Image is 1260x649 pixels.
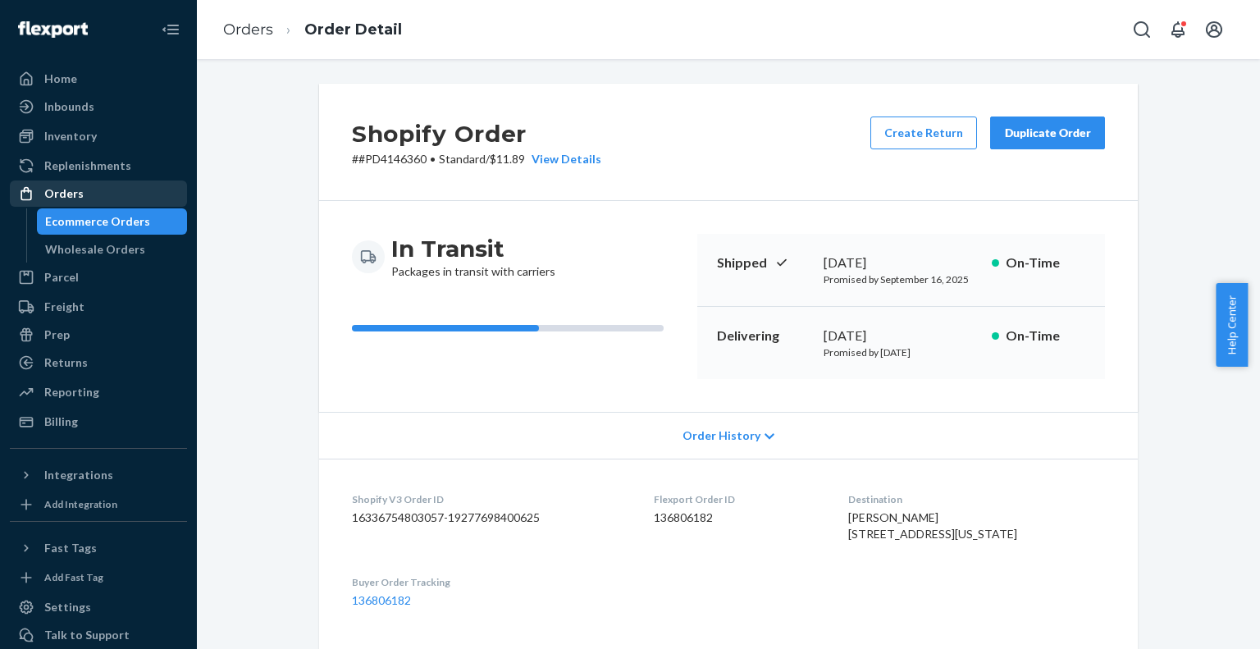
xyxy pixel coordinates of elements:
span: [PERSON_NAME] [STREET_ADDRESS][US_STATE] [848,510,1017,541]
a: Order Detail [304,21,402,39]
div: Orders [44,185,84,202]
button: Open account menu [1198,13,1230,46]
dt: Shopify V3 Order ID [352,492,628,506]
span: Order History [682,427,760,444]
p: Delivering [717,327,810,345]
button: Help Center [1216,283,1248,367]
div: Settings [44,599,91,615]
div: [DATE] [824,254,979,272]
h3: In Transit [391,234,555,263]
a: Inbounds [10,94,187,120]
a: Returns [10,350,187,376]
a: Ecommerce Orders [37,208,188,235]
button: Open notifications [1162,13,1194,46]
div: Duplicate Order [1004,125,1091,141]
div: Home [44,71,77,87]
a: 136806182 [352,593,411,607]
div: Parcel [44,269,79,286]
button: Integrations [10,462,187,488]
h2: Shopify Order [352,117,601,151]
ol: breadcrumbs [210,6,415,54]
p: Shipped [717,254,810,272]
div: Add Integration [44,497,117,511]
div: Packages in transit with carriers [391,234,555,280]
div: Returns [44,354,88,371]
div: Ecommerce Orders [45,213,150,230]
p: Promised by September 16, 2025 [824,272,979,286]
button: View Details [525,151,601,167]
button: Fast Tags [10,535,187,561]
div: Replenishments [44,158,131,174]
a: Settings [10,594,187,620]
img: Flexport logo [18,21,88,38]
button: Open Search Box [1125,13,1158,46]
a: Reporting [10,379,187,405]
a: Orders [223,21,273,39]
div: Integrations [44,467,113,483]
a: Add Integration [10,495,187,514]
p: On-Time [1006,327,1085,345]
div: Prep [44,327,70,343]
dt: Flexport Order ID [654,492,823,506]
dd: 136806182 [654,510,823,526]
div: Wholesale Orders [45,241,145,258]
a: Add Fast Tag [10,568,187,587]
button: Create Return [870,117,977,149]
p: On-Time [1006,254,1085,272]
a: Talk to Support [10,622,187,648]
div: [DATE] [824,327,979,345]
div: Freight [44,299,84,315]
button: Close Navigation [154,13,187,46]
dt: Destination [848,492,1105,506]
div: Reporting [44,384,99,400]
a: Wholesale Orders [37,236,188,263]
div: Fast Tags [44,540,97,556]
a: Freight [10,294,187,320]
button: Duplicate Order [990,117,1105,149]
div: Inbounds [44,98,94,115]
span: • [430,152,436,166]
a: Billing [10,409,187,435]
p: Promised by [DATE] [824,345,979,359]
a: Replenishments [10,153,187,179]
a: Home [10,66,187,92]
a: Parcel [10,264,187,290]
dd: 16336754803057-19277698400625 [352,510,628,526]
div: Inventory [44,128,97,144]
a: Prep [10,322,187,348]
a: Orders [10,181,187,207]
span: Standard [439,152,486,166]
div: Billing [44,414,78,430]
dt: Buyer Order Tracking [352,575,628,589]
p: # #PD4146360 / $11.89 [352,151,601,167]
div: Talk to Support [44,627,130,643]
div: Add Fast Tag [44,570,103,584]
a: Inventory [10,123,187,149]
